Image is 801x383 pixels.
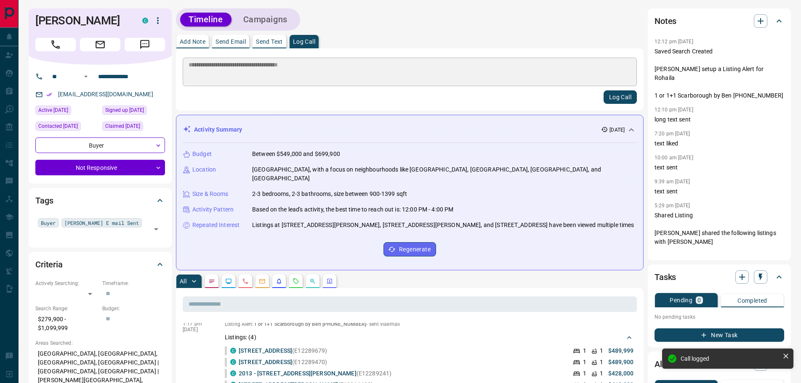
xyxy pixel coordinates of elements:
[655,328,784,342] button: New Task
[242,278,249,285] svg: Calls
[46,92,52,98] svg: Email Verified
[252,165,636,183] p: [GEOGRAPHIC_DATA], with a focus on neighbourhoods like [GEOGRAPHIC_DATA], [GEOGRAPHIC_DATA], [GEO...
[252,150,340,158] p: Between $549,000 and $699,900
[35,137,165,153] div: Buyer
[655,211,784,335] p: Shared Listing [PERSON_NAME] shared the following listings with [PERSON_NAME] [STREET_ADDRESS][PE...
[608,358,633,367] p: $489,900
[655,11,784,31] div: Notes
[655,139,784,148] p: text liked
[608,346,633,355] p: $489,999
[35,122,98,133] div: Fri Nov 17 2023
[216,39,246,45] p: Send Email
[235,13,296,26] button: Campaigns
[655,270,676,284] h2: Tasks
[230,370,236,376] div: condos.ca
[655,187,784,196] p: text sent
[655,131,690,137] p: 7:20 pm [DATE]
[655,155,693,161] p: 10:00 am [DATE]
[655,179,690,185] p: 9:39 am [DATE]
[225,330,633,345] div: Listings: (4)
[608,369,633,378] p: $428,000
[239,359,292,365] a: [STREET_ADDRESS]
[64,219,139,227] span: [PERSON_NAME] E mail Sent
[35,280,98,287] p: Actively Searching:
[239,358,327,367] p: (E12289470)
[35,160,165,175] div: Not Responsive
[35,14,130,27] h1: [PERSON_NAME]
[183,122,636,137] div: Activity Summary[DATE]
[600,346,603,355] p: 1
[38,106,68,114] span: Active [DATE]
[80,38,120,51] span: Email
[125,38,165,51] span: Message
[583,358,586,367] p: 1
[180,39,205,45] p: Add Note
[35,106,98,117] div: Mon Jul 01 2024
[35,194,53,207] h2: Tags
[102,305,165,312] p: Budget:
[655,163,784,172] p: text sent
[58,91,153,98] a: [EMAIL_ADDRESS][DOMAIN_NAME]
[239,369,391,378] p: (E12289241)
[35,38,76,51] span: Call
[239,370,357,377] a: 2013 - [STREET_ADDRESS][PERSON_NAME]
[35,258,63,271] h2: Criteria
[35,312,98,335] p: $279,900 - $1,099,999
[670,297,692,303] p: Pending
[655,47,784,100] p: Saved Search Created [PERSON_NAME] setup a Listing Alert for Rohaila 1 or 1+1 Scarborough by Ben ...
[192,221,240,230] p: Repeated Interest
[239,347,292,354] a: [STREET_ADDRESS]
[192,205,234,214] p: Activity Pattern
[239,346,327,355] p: (E12289679)
[35,190,165,211] div: Tags
[655,267,784,287] div: Tasks
[697,297,701,303] p: 0
[41,219,56,227] span: Buyer
[102,122,165,133] div: Wed Nov 01 2023
[192,150,212,158] p: Budget
[655,115,784,124] p: long text sent
[225,333,256,342] p: Listings: ( 4 )
[383,242,436,256] button: Regenerate
[192,190,229,198] p: Size & Rooms
[208,278,215,285] svg: Notes
[102,280,165,287] p: Timeframe:
[655,357,676,371] h2: Alerts
[230,359,236,365] div: condos.ca
[102,106,165,117] div: Sun Oct 29 2023
[583,346,586,355] p: 1
[180,13,232,26] button: Timeline
[655,14,676,28] h2: Notes
[192,165,216,174] p: Location
[105,122,140,130] span: Claimed [DATE]
[81,71,91,82] button: Open
[180,278,186,284] p: All
[655,203,690,209] p: 5:29 pm [DATE]
[600,369,603,378] p: 1
[609,126,625,134] p: [DATE]
[655,354,784,374] div: Alerts
[326,278,333,285] svg: Agent Actions
[225,321,633,327] p: Listing Alert : - sent via email
[252,190,407,198] p: 2-3 bedrooms, 2-3 bathrooms, size between 900-1399 sqft
[35,305,98,312] p: Search Range:
[600,358,603,367] p: 1
[105,106,144,114] span: Signed up [DATE]
[35,254,165,275] div: Criteria
[256,39,283,45] p: Send Text
[183,321,212,327] p: 1:17 pm
[252,221,634,230] p: Listings at [STREET_ADDRESS][PERSON_NAME], [STREET_ADDRESS][PERSON_NAME], and [STREET_ADDRESS] ha...
[737,298,767,304] p: Completed
[150,223,162,235] button: Open
[655,39,693,45] p: 12:12 pm [DATE]
[38,122,78,130] span: Contacted [DATE]
[225,278,232,285] svg: Lead Browsing Activity
[254,321,367,327] span: 1 or 1+1 Scarborough by Ben [PHONE_NUMBER]
[293,39,315,45] p: Log Call
[35,339,165,347] p: Areas Searched:
[183,327,212,333] p: [DATE]
[655,311,784,323] p: No pending tasks
[293,278,299,285] svg: Requests
[681,355,779,362] div: Call logged
[252,205,453,214] p: Based on the lead's activity, the best time to reach out is: 12:00 PM - 4:00 PM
